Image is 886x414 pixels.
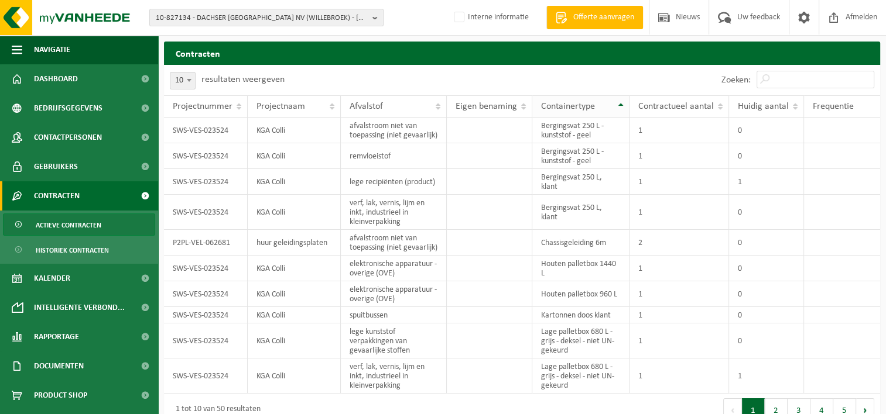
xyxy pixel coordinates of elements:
td: KGA Colli [248,195,341,230]
td: Lage palletbox 680 L - grijs - deksel - niet UN-gekeurd [532,358,630,394]
span: Gebruikers [34,152,78,181]
h2: Contracten [164,42,880,64]
td: 1 [630,358,729,394]
td: 0 [729,323,804,358]
span: Contactpersonen [34,123,102,152]
span: Navigatie [34,35,70,64]
td: 0 [729,307,804,323]
td: 1 [630,143,729,169]
td: P2PL-VEL-062681 [164,230,248,256]
td: elektronische apparatuur - overige (OVE) [341,281,447,307]
td: 0 [729,230,804,256]
td: 1 [630,195,729,230]
td: SWS-VES-023524 [164,195,248,230]
span: Contractueel aantal [638,102,714,111]
td: Houten palletbox 1440 L [532,256,630,281]
td: 1 [630,307,729,323]
td: 1 [630,323,729,358]
td: 2 [630,230,729,256]
span: Kalender [34,264,70,293]
td: 0 [729,143,804,169]
span: Projectnaam [256,102,305,111]
span: Rapportage [34,322,79,351]
label: Zoeken: [721,75,751,85]
td: 0 [729,256,804,281]
label: resultaten weergeven [201,75,285,84]
td: verf, lak, vernis, lijm en inkt, industrieel in kleinverpakking [341,195,447,230]
td: KGA Colli [248,281,341,307]
td: 1 [630,118,729,143]
span: Intelligente verbond... [34,293,125,322]
td: KGA Colli [248,323,341,358]
td: SWS-VES-023524 [164,281,248,307]
span: 10 [170,73,195,89]
span: Historiek contracten [36,239,109,261]
td: spuitbussen [341,307,447,323]
td: SWS-VES-023524 [164,307,248,323]
td: afvalstroom niet van toepassing (niet gevaarlijk) [341,230,447,256]
td: 1 [630,169,729,195]
td: 1 [630,281,729,307]
td: Bergingsvat 250 L, klant [532,169,630,195]
span: Offerte aanvragen [570,12,637,23]
span: Eigen benaming [456,102,517,111]
span: Product Shop [34,381,87,410]
a: Actieve contracten [3,213,155,236]
td: Kartonnen doos klant [532,307,630,323]
td: Bergingsvat 250 L - kunststof - geel [532,143,630,169]
td: afvalstroom niet van toepassing (niet gevaarlijk) [341,118,447,143]
a: Historiek contracten [3,239,155,261]
a: Offerte aanvragen [546,6,643,29]
td: Lage palletbox 680 L - grijs - deksel - niet UN-gekeurd [532,323,630,358]
span: 10-827134 - DACHSER [GEOGRAPHIC_DATA] NV (WILLEBROEK) - [GEOGRAPHIC_DATA] [156,9,368,27]
span: Frequentie [813,102,854,111]
td: huur geleidingsplaten [248,230,341,256]
td: KGA Colli [248,256,341,281]
td: SWS-VES-023524 [164,358,248,394]
td: SWS-VES-023524 [164,143,248,169]
td: KGA Colli [248,143,341,169]
td: SWS-VES-023524 [164,323,248,358]
td: 1 [729,169,804,195]
span: Bedrijfsgegevens [34,94,102,123]
td: Houten palletbox 960 L [532,281,630,307]
span: Afvalstof [350,102,383,111]
span: Actieve contracten [36,214,101,236]
span: 10 [170,72,196,89]
td: KGA Colli [248,307,341,323]
td: remvloeistof [341,143,447,169]
label: Interne informatie [451,9,529,26]
td: lege kunststof verpakkingen van gevaarlijke stoffen [341,323,447,358]
span: Dashboard [34,64,78,94]
td: 1 [729,358,804,394]
td: KGA Colli [248,169,341,195]
td: Bergingsvat 250 L - kunststof - geel [532,118,630,143]
span: Documenten [34,351,84,381]
span: Huidig aantal [738,102,789,111]
td: SWS-VES-023524 [164,118,248,143]
td: lege recipiënten (product) [341,169,447,195]
span: Projectnummer [173,102,232,111]
span: Containertype [541,102,595,111]
td: Bergingsvat 250 L, klant [532,195,630,230]
td: KGA Colli [248,358,341,394]
td: 0 [729,195,804,230]
td: elektronische apparatuur - overige (OVE) [341,256,447,281]
td: 1 [630,256,729,281]
td: Chassisgeleiding 6m [532,230,630,256]
span: Contracten [34,181,80,211]
td: verf, lak, vernis, lijm en inkt, industrieel in kleinverpakking [341,358,447,394]
td: 0 [729,118,804,143]
td: SWS-VES-023524 [164,256,248,281]
td: 0 [729,281,804,307]
button: 10-827134 - DACHSER [GEOGRAPHIC_DATA] NV (WILLEBROEK) - [GEOGRAPHIC_DATA] [149,9,384,26]
td: SWS-VES-023524 [164,169,248,195]
td: KGA Colli [248,118,341,143]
